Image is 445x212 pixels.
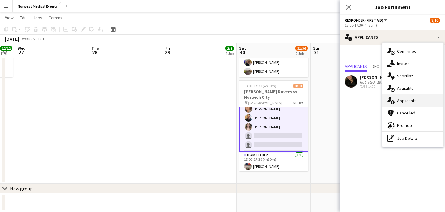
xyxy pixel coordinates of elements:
span: Comms [49,15,62,20]
div: Applicants [340,30,445,45]
div: Invited [382,57,443,70]
div: Confirmed [382,45,443,57]
span: Sat [239,45,246,51]
a: View [2,14,16,22]
a: Comms [46,14,65,22]
span: 8/10 [430,18,440,23]
app-card-role: Stand Manager2/212:30-17:30 (5h)[PERSON_NAME][PERSON_NAME] [239,48,308,77]
span: Week 35 [20,36,36,41]
div: [DATE] [5,36,19,42]
span: 31 [312,49,320,56]
span: 28 [91,49,99,56]
h3: [PERSON_NAME] Rovers vs Norwich City [239,89,308,100]
app-card-role: Team Leader1/113:00-17:30 (4h30m)[PERSON_NAME] [239,152,308,173]
a: Edit [17,14,29,22]
div: [PERSON_NAME] [360,74,392,80]
span: Applicants [345,64,367,69]
span: 30 [238,49,246,56]
span: Wed [18,45,26,51]
span: Fri [165,45,170,51]
div: 1 Job [226,51,234,56]
span: View [5,15,14,20]
a: Jobs [31,14,45,22]
div: Shortlist [382,70,443,82]
div: Not rated [360,80,376,85]
div: 1 Job [0,51,12,56]
h3: Job Fulfilment [340,3,445,11]
span: Declined [372,64,389,69]
span: Edit [20,15,27,20]
div: BST [38,36,44,41]
span: 3 Roles [293,100,303,105]
span: [GEOGRAPHIC_DATA] [248,100,282,105]
span: 2/2 [225,46,234,51]
span: 13:00-17:30 (4h30m) [244,84,276,88]
span: 8/10 [293,84,303,88]
div: Job Details [382,132,443,144]
button: Norwest Medical Events [13,0,63,12]
div: Promote [382,119,443,131]
app-card-role: [PERSON_NAME][PERSON_NAME][PERSON_NAME][PERSON_NAME][PERSON_NAME][PERSON_NAME] [239,67,308,152]
span: 31/36 [295,46,308,51]
span: Sun [313,45,320,51]
div: 13:00-17:30 (4h30m) [345,23,440,27]
div: 18.2km [376,80,390,85]
span: 29 [164,49,170,56]
span: Responder (First Aid) [345,18,383,23]
button: Responder (First Aid) [345,18,388,23]
div: 2 Jobs [296,51,307,56]
div: [DATE] 14:00 [360,85,392,89]
app-job-card: 13:00-17:30 (4h30m)8/10[PERSON_NAME] Rovers vs Norwich City [GEOGRAPHIC_DATA]3 Roles[PERSON_NAME]... [239,80,308,171]
div: Available [382,82,443,94]
div: Applicants [382,94,443,107]
span: Jobs [33,15,42,20]
span: 27 [17,49,26,56]
span: Thu [91,45,99,51]
div: New group [10,185,33,192]
div: Cancelled [382,107,443,119]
